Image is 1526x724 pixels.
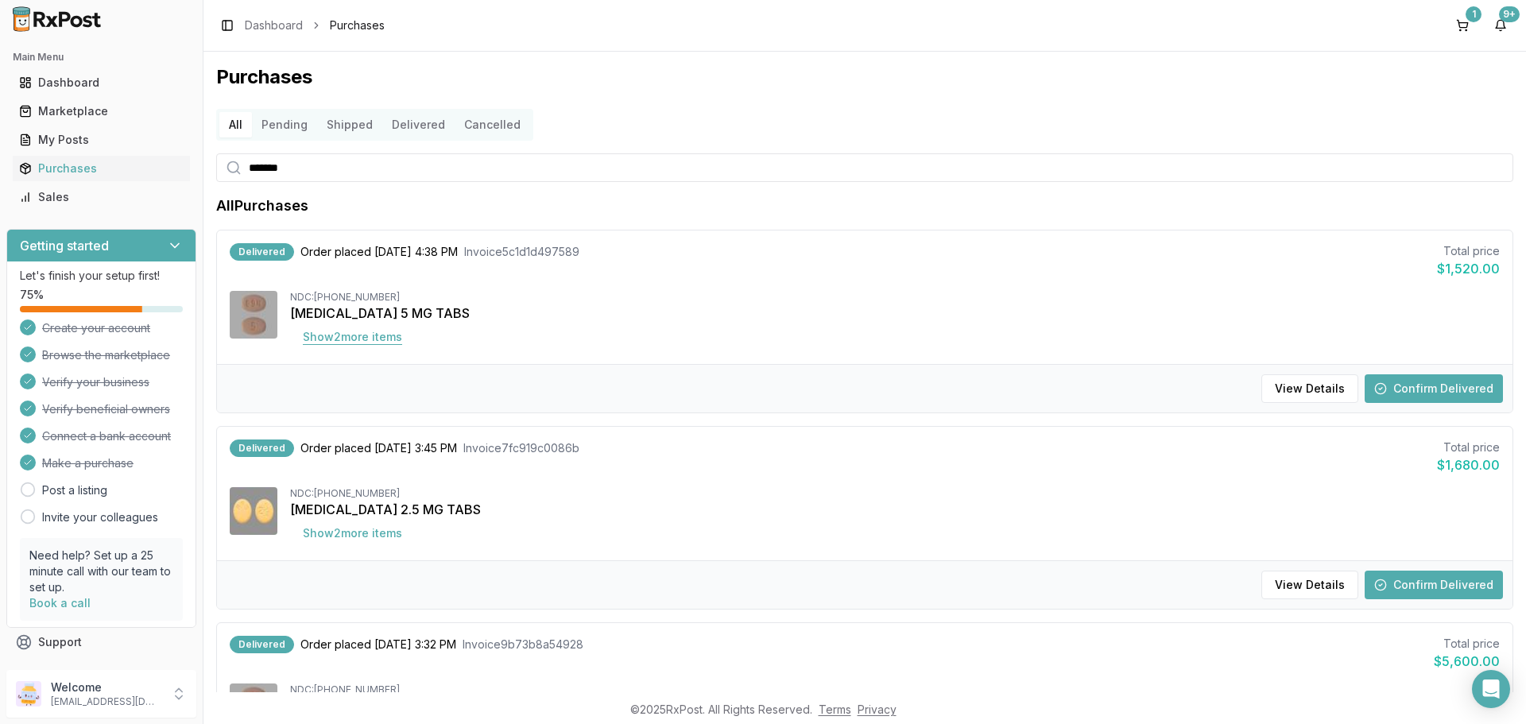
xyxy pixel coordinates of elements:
[19,189,184,205] div: Sales
[20,236,109,255] h3: Getting started
[330,17,385,33] span: Purchases
[29,548,173,595] p: Need help? Set up a 25 minute call with our team to set up.
[42,374,149,390] span: Verify your business
[6,628,196,656] button: Support
[19,103,184,119] div: Marketplace
[19,75,184,91] div: Dashboard
[19,132,184,148] div: My Posts
[29,596,91,610] a: Book a call
[290,323,415,351] button: Show2more items
[230,291,277,339] img: Eliquis 5 MG TABS
[16,681,41,707] img: User avatar
[20,287,44,303] span: 75 %
[1450,13,1475,38] button: 1
[1472,670,1510,708] div: Open Intercom Messenger
[51,695,161,708] p: [EMAIL_ADDRESS][DOMAIN_NAME]
[6,184,196,210] button: Sales
[6,156,196,181] button: Purchases
[51,679,161,695] p: Welcome
[463,440,579,456] span: Invoice 7fc919c0086b
[463,637,583,652] span: Invoice 9b73b8a54928
[20,268,183,284] p: Let's finish your setup first!
[13,154,190,183] a: Purchases
[42,482,107,498] a: Post a listing
[290,519,415,548] button: Show2more items
[42,509,158,525] a: Invite your colleagues
[42,401,170,417] span: Verify beneficial owners
[13,51,190,64] h2: Main Menu
[6,99,196,124] button: Marketplace
[245,17,303,33] a: Dashboard
[230,487,277,535] img: Eliquis 2.5 MG TABS
[1437,455,1500,474] div: $1,680.00
[6,656,196,685] button: Feedback
[1434,636,1500,652] div: Total price
[290,487,1500,500] div: NDC: [PHONE_NUMBER]
[216,64,1513,90] h1: Purchases
[219,112,252,137] button: All
[6,6,108,32] img: RxPost Logo
[300,440,457,456] span: Order placed [DATE] 3:45 PM
[38,663,92,679] span: Feedback
[230,636,294,653] div: Delivered
[1437,439,1500,455] div: Total price
[230,439,294,457] div: Delivered
[382,112,455,137] button: Delivered
[1365,374,1503,403] button: Confirm Delivered
[464,244,579,260] span: Invoice 5c1d1d497589
[819,703,851,716] a: Terms
[317,112,382,137] button: Shipped
[6,70,196,95] button: Dashboard
[13,126,190,154] a: My Posts
[42,428,171,444] span: Connect a bank account
[1499,6,1520,22] div: 9+
[290,500,1500,519] div: [MEDICAL_DATA] 2.5 MG TABS
[1488,13,1513,38] button: 9+
[13,68,190,97] a: Dashboard
[252,112,317,137] button: Pending
[300,244,458,260] span: Order placed [DATE] 4:38 PM
[42,455,134,471] span: Make a purchase
[858,703,897,716] a: Privacy
[1466,6,1481,22] div: 1
[1261,571,1358,599] button: View Details
[290,304,1500,323] div: [MEDICAL_DATA] 5 MG TABS
[42,320,150,336] span: Create your account
[1437,243,1500,259] div: Total price
[1434,652,1500,671] div: $5,600.00
[1437,259,1500,278] div: $1,520.00
[13,97,190,126] a: Marketplace
[216,195,308,217] h1: All Purchases
[245,17,385,33] nav: breadcrumb
[1261,374,1358,403] button: View Details
[230,243,294,261] div: Delivered
[455,112,530,137] button: Cancelled
[13,183,190,211] a: Sales
[1365,571,1503,599] button: Confirm Delivered
[290,291,1500,304] div: NDC: [PHONE_NUMBER]
[300,637,456,652] span: Order placed [DATE] 3:32 PM
[42,347,170,363] span: Browse the marketplace
[6,127,196,153] button: My Posts
[19,161,184,176] div: Purchases
[290,683,1500,696] div: NDC: [PHONE_NUMBER]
